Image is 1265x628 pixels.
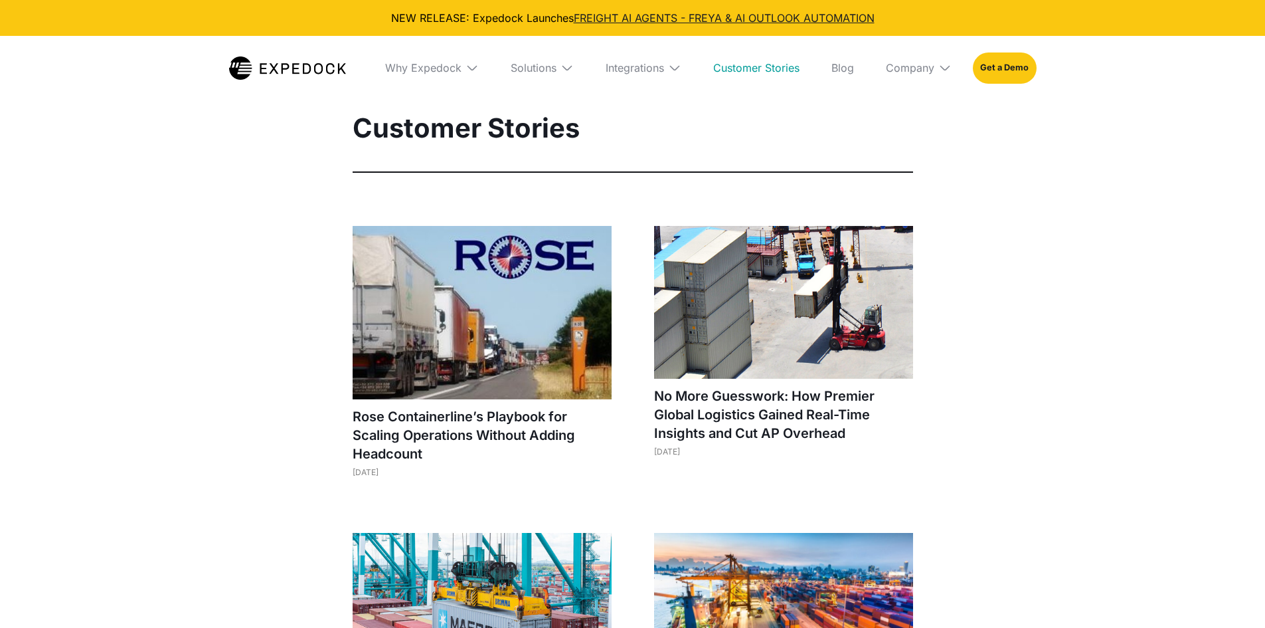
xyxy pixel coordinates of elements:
div: Integrations [606,61,664,74]
div: Solutions [500,36,584,100]
div: Company [875,36,962,100]
a: No More Guesswork: How Premier Global Logistics Gained Real-Time Insights and Cut AP Overhead[DATE] [654,226,913,470]
div: [DATE] [353,467,612,477]
a: Rose Containerline’s Playbook for Scaling Operations Without Adding Headcount[DATE] [353,226,612,490]
div: Why Expedock [385,61,462,74]
h1: Rose Containerline’s Playbook for Scaling Operations Without Adding Headcount [353,407,612,463]
h1: No More Guesswork: How Premier Global Logistics Gained Real-Time Insights and Cut AP Overhead [654,387,913,443]
a: Blog [821,36,865,100]
div: NEW RELEASE: Expedock Launches [11,11,1254,25]
h1: Customer Stories [353,112,913,145]
div: Integrations [595,36,692,100]
div: [DATE] [654,447,913,457]
div: Company [886,61,934,74]
a: Customer Stories [703,36,810,100]
a: Get a Demo [973,52,1036,83]
div: Solutions [511,61,556,74]
a: FREIGHT AI AGENTS - FREYA & AI OUTLOOK AUTOMATION [574,11,875,25]
div: Why Expedock [375,36,489,100]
